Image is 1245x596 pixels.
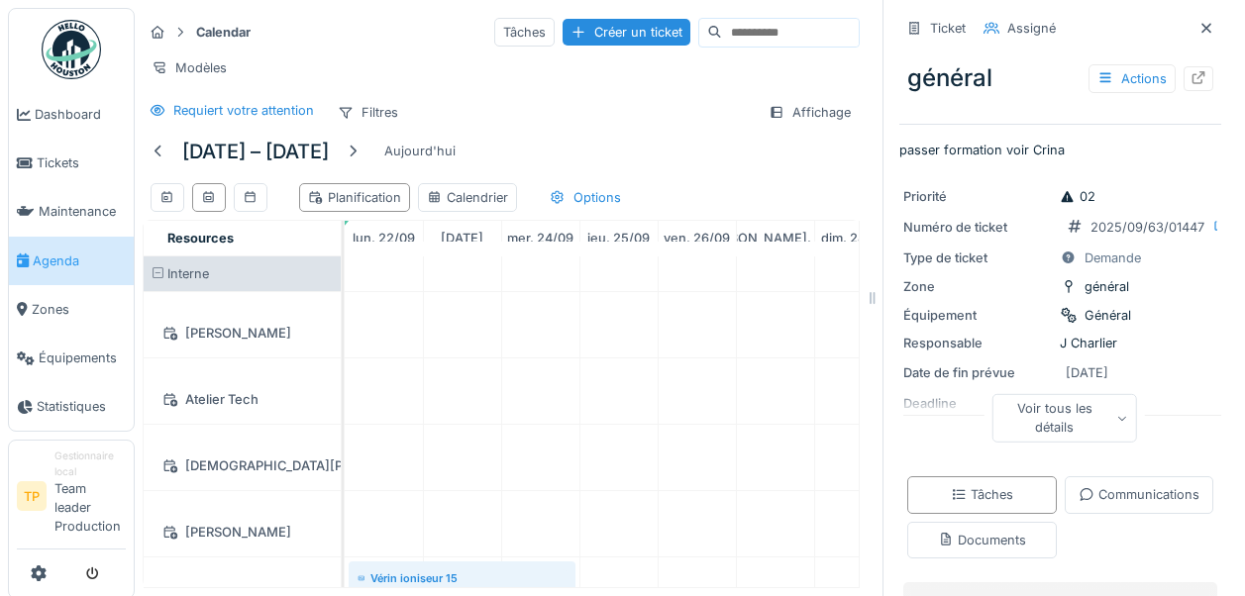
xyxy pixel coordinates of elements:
a: Agenda [9,237,134,285]
div: Requiert votre attention [173,101,314,120]
div: général [1085,277,1129,296]
a: 24 septembre 2025 [502,225,578,251]
div: Responsable [903,334,1052,352]
div: Voir tous les détails [991,394,1137,442]
span: Maintenance [39,202,126,221]
div: 2025/09/63/01447 [1090,218,1204,237]
a: Tickets [9,139,134,187]
span: Statistiques [37,397,126,416]
div: Planification [308,188,401,207]
div: Date de fin prévue [903,363,1052,382]
a: 28 septembre 2025 [816,225,891,251]
div: Assigné [1007,19,1056,38]
a: 25 septembre 2025 [582,225,655,251]
div: Options [541,183,630,212]
div: Actions [1089,64,1176,93]
div: Type de ticket [903,248,1052,267]
a: Équipements [9,334,134,382]
span: Dashboard [35,105,126,124]
li: TP [17,481,47,511]
div: [PERSON_NAME] [156,321,329,346]
div: J Charlier [903,334,1217,352]
span: Tickets [37,153,126,172]
div: Modèles [143,53,236,82]
span: Agenda [33,251,126,270]
div: Vérin ioniseur 15 [358,570,567,586]
div: Aujourd'hui [376,138,464,164]
div: 02 [1060,187,1095,206]
div: Calendrier [427,188,508,207]
div: Zone [903,277,1052,296]
strong: Calendar [188,23,259,42]
span: Zones [32,300,126,319]
a: Maintenance [9,187,134,236]
div: Créer un ticket [563,19,690,46]
div: [PERSON_NAME] [156,520,329,545]
div: Filtres [329,98,407,127]
div: Communications [1079,485,1199,504]
a: 27 septembre 2025 [696,225,855,251]
h5: [DATE] – [DATE] [182,140,329,163]
div: Gestionnaire local [54,448,126,479]
div: Atelier Tech [156,387,329,412]
img: Badge_color-CXgf-gQk.svg [42,20,101,79]
li: Team leader Production [54,448,126,544]
div: Demande [1085,248,1141,267]
div: Équipement [903,306,1052,325]
div: [DATE] [1066,363,1108,382]
div: Ticket [930,19,966,38]
a: 22 septembre 2025 [348,225,420,251]
div: Numéro de ticket [903,218,1052,237]
div: Priorité [903,187,1052,206]
div: Général [1085,306,1131,325]
a: TP Gestionnaire localTeam leader Production [17,448,126,548]
div: Affichage [760,98,860,127]
a: Statistiques [9,382,134,431]
a: Zones [9,285,134,334]
a: 26 septembre 2025 [659,225,735,251]
div: Tâches [494,18,555,47]
p: passer formation voir Crina [899,141,1221,159]
span: Resources [167,231,234,246]
a: Dashboard [9,90,134,139]
span: Interne [167,266,209,281]
div: Tâches [951,485,1013,504]
span: Équipements [39,348,126,367]
div: général [899,52,1221,104]
a: 23 septembre 2025 [436,225,488,251]
div: Documents [938,531,1026,549]
div: [DEMOGRAPHIC_DATA][PERSON_NAME] [156,453,329,478]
